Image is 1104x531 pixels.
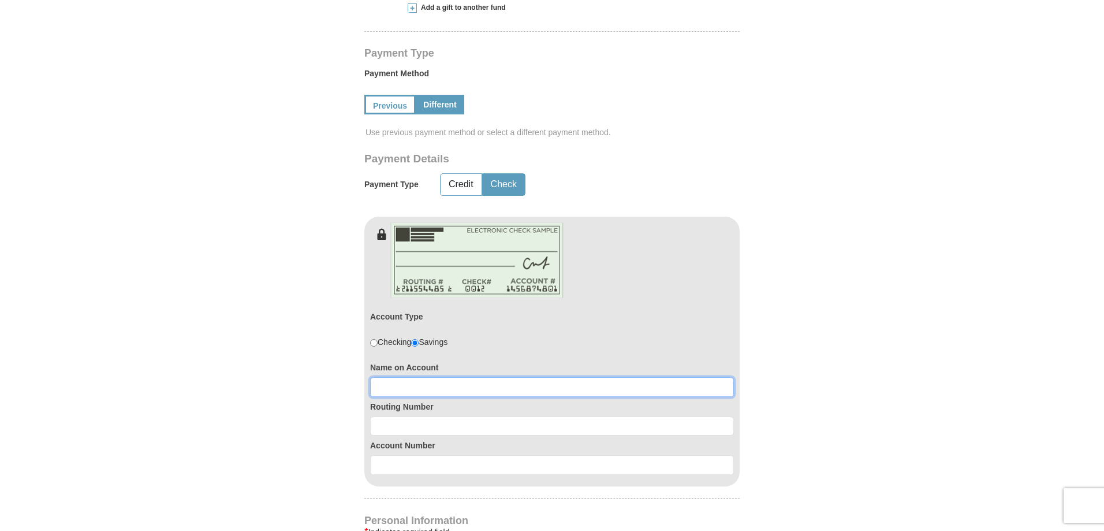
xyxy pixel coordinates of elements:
h4: Personal Information [364,516,740,525]
label: Routing Number [370,401,734,413]
label: Payment Method [364,68,740,85]
h5: Payment Type [364,180,419,190]
a: Previous [364,95,416,114]
label: Name on Account [370,362,734,373]
div: Checking Savings [370,336,447,348]
button: Check [483,174,525,195]
h3: Payment Details [364,153,659,166]
button: Credit [441,174,482,195]
img: check-en.png [390,222,564,298]
h4: Payment Type [364,49,740,58]
label: Account Number [370,440,734,451]
span: Use previous payment method or select a different payment method. [365,127,741,138]
a: Different [416,95,464,114]
span: Add a gift to another fund [417,3,506,13]
label: Account Type [370,311,423,322]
